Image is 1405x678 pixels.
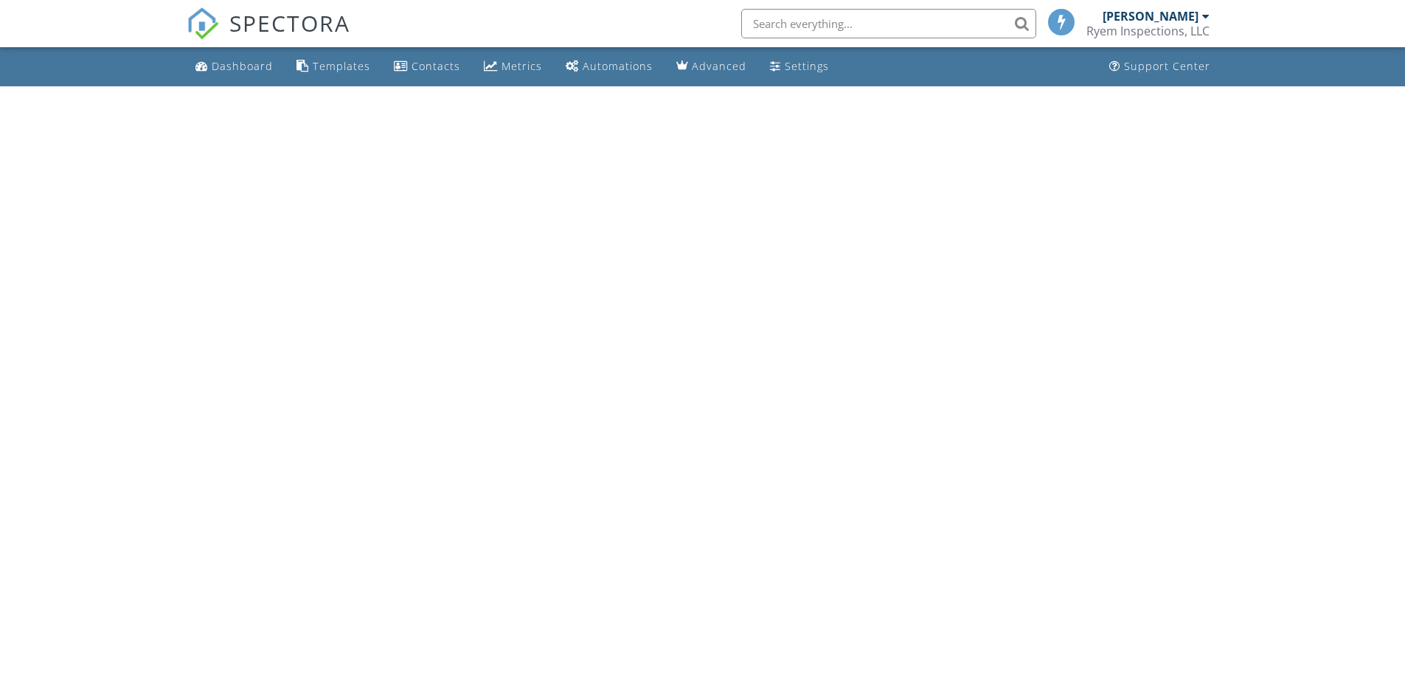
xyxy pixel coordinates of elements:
[1086,24,1210,38] div: Ryem Inspections, LLC
[1103,53,1216,80] a: Support Center
[692,59,746,73] div: Advanced
[212,59,273,73] div: Dashboard
[1124,59,1210,73] div: Support Center
[764,53,835,80] a: Settings
[187,7,219,40] img: The Best Home Inspection Software - Spectora
[670,53,752,80] a: Advanced
[388,53,466,80] a: Contacts
[583,59,653,73] div: Automations
[313,59,370,73] div: Templates
[229,7,350,38] span: SPECTORA
[478,53,548,80] a: Metrics
[1103,9,1198,24] div: [PERSON_NAME]
[785,59,829,73] div: Settings
[502,59,542,73] div: Metrics
[560,53,659,80] a: Automations (Basic)
[187,20,350,51] a: SPECTORA
[291,53,376,80] a: Templates
[190,53,279,80] a: Dashboard
[412,59,460,73] div: Contacts
[741,9,1036,38] input: Search everything...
